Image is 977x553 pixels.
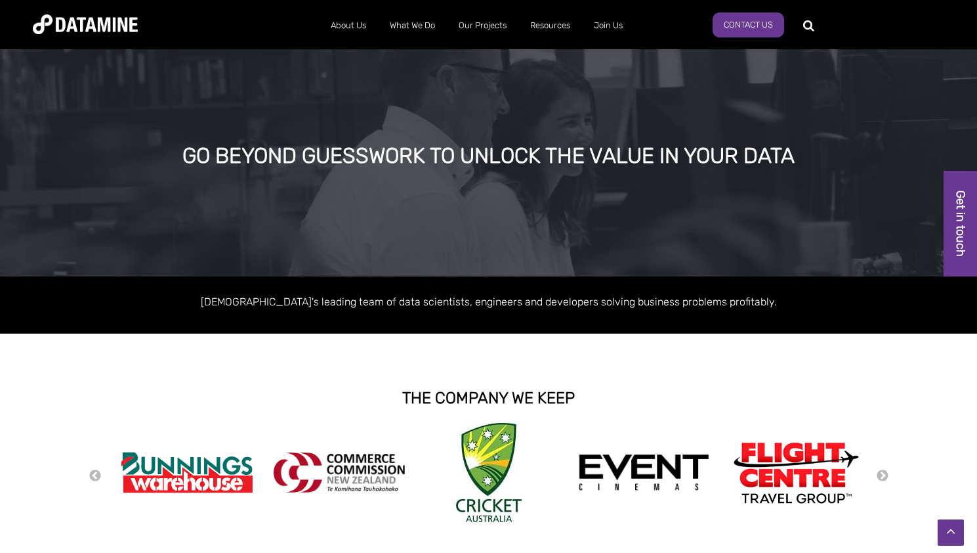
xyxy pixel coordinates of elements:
[89,469,102,483] button: Previous
[447,9,518,43] a: Our Projects
[456,423,522,522] img: Cricket Australia
[730,439,862,506] img: Flight Centre
[582,9,634,43] a: Join Us
[319,9,378,43] a: About Us
[378,9,447,43] a: What We Do
[402,389,575,407] strong: THE COMPANY WE KEEP
[33,14,138,34] img: Datamine
[121,448,253,497] img: Bunnings Warehouse
[274,453,405,493] img: commercecommission
[518,9,582,43] a: Resources
[578,454,709,492] img: event cinemas
[115,144,863,168] div: GO BEYOND GUESSWORK TO UNLOCK THE VALUE IN YOUR DATA
[713,12,784,37] a: Contact Us
[876,469,889,483] button: Next
[944,171,977,276] a: Get in touch
[115,293,863,311] p: [DEMOGRAPHIC_DATA]'s leading team of data scientists, engineers and developers solving business p...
